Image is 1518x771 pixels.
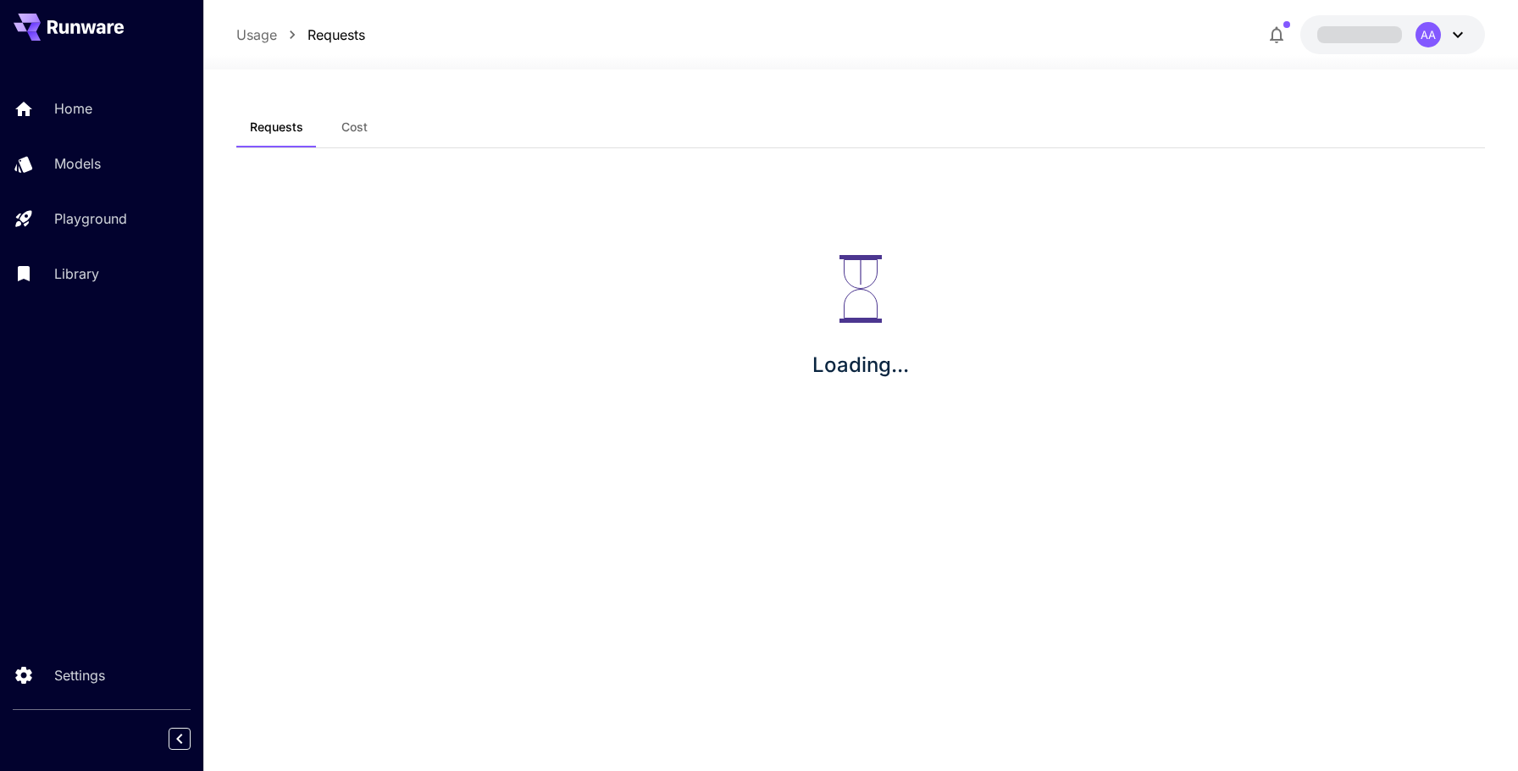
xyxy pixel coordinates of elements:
[1416,22,1441,47] div: AA
[169,728,191,750] button: Collapse sidebar
[236,25,365,45] nav: breadcrumb
[1300,15,1485,54] button: AA
[341,119,368,135] span: Cost
[54,208,127,229] p: Playground
[54,263,99,284] p: Library
[54,665,105,685] p: Settings
[307,25,365,45] a: Requests
[54,153,101,174] p: Models
[181,724,203,754] div: Collapse sidebar
[236,25,277,45] a: Usage
[54,98,92,119] p: Home
[812,350,909,380] p: Loading...
[250,119,303,135] span: Requests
